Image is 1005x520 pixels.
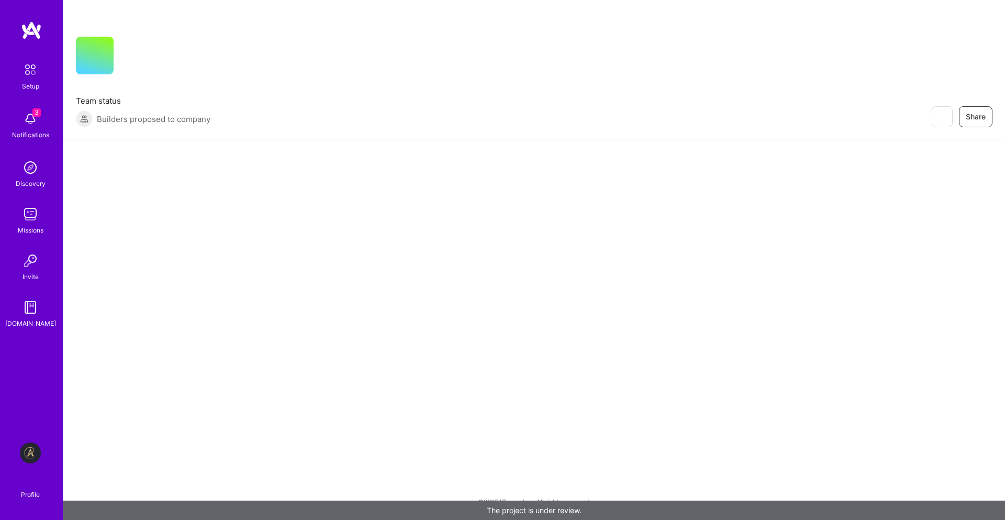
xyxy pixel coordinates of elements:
div: Discovery [16,178,46,189]
img: Invite [20,250,41,271]
div: [DOMAIN_NAME] [5,318,56,329]
img: discovery [20,157,41,178]
img: Builders proposed to company [76,110,93,127]
div: The project is under review. [63,501,1005,520]
i: icon EyeClosed [937,113,946,121]
img: logo [21,21,42,40]
div: Profile [21,489,40,499]
a: Profile [17,478,43,499]
div: Setup [22,81,39,92]
span: Team status [76,95,210,106]
img: teamwork [20,204,41,225]
img: bell [20,108,41,129]
div: Invite [23,271,39,282]
div: Notifications [12,129,49,140]
img: Aldea: Transforming Behavior Change Through AI-Driven Coaching [20,442,41,463]
button: Share [959,106,992,127]
a: Aldea: Transforming Behavior Change Through AI-Driven Coaching [17,442,43,463]
span: Share [966,112,986,122]
span: Builders proposed to company [97,114,210,125]
span: 3 [32,108,41,117]
img: setup [19,59,41,81]
i: icon CompanyGray [126,53,135,62]
img: guide book [20,297,41,318]
div: Missions [18,225,43,236]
